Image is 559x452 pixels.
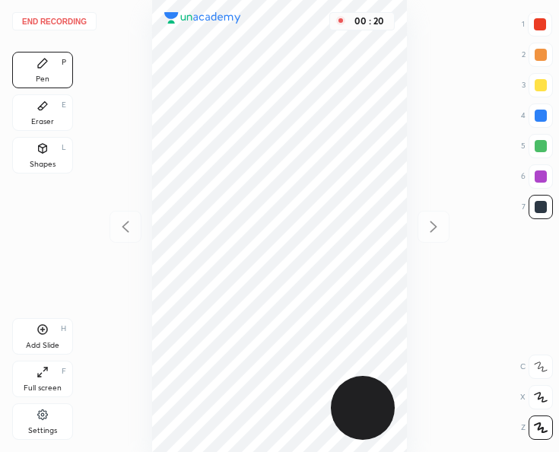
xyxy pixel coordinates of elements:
[522,73,553,97] div: 3
[30,161,56,168] div: Shapes
[12,12,97,30] button: End recording
[62,59,66,66] div: P
[36,75,49,83] div: Pen
[521,415,553,440] div: Z
[522,195,553,219] div: 7
[62,101,66,109] div: E
[28,427,57,434] div: Settings
[521,134,553,158] div: 5
[164,12,240,24] img: logo.38c385cc.svg
[26,342,59,349] div: Add Slide
[24,384,62,392] div: Full screen
[522,12,552,37] div: 1
[521,164,553,189] div: 6
[62,144,66,151] div: L
[520,355,553,379] div: C
[522,43,553,67] div: 2
[62,368,66,375] div: F
[520,385,553,409] div: X
[521,103,553,128] div: 4
[31,118,54,126] div: Eraser
[61,325,66,333] div: H
[351,16,388,27] div: 00 : 20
